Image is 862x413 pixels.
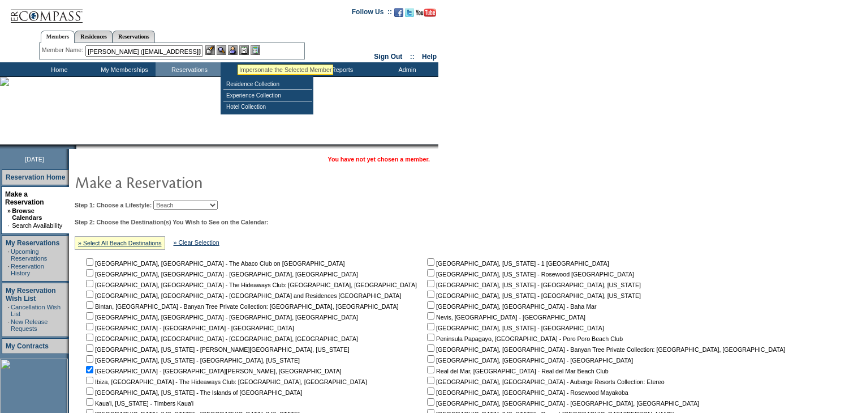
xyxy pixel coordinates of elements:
[425,378,665,385] nobr: [GEOGRAPHIC_DATA], [GEOGRAPHIC_DATA] - Auberge Resorts Collection: Etereo
[84,335,358,342] nobr: [GEOGRAPHIC_DATA], [GEOGRAPHIC_DATA] - [GEOGRAPHIC_DATA], [GEOGRAPHIC_DATA]
[84,292,401,299] nobr: [GEOGRAPHIC_DATA], [GEOGRAPHIC_DATA] - [GEOGRAPHIC_DATA] and Residences [GEOGRAPHIC_DATA]
[84,303,399,310] nobr: Bintan, [GEOGRAPHIC_DATA] - Banyan Tree Private Collection: [GEOGRAPHIC_DATA], [GEOGRAPHIC_DATA]
[75,31,113,42] a: Residences
[11,304,61,317] a: Cancellation Wish List
[425,260,609,267] nobr: [GEOGRAPHIC_DATA], [US_STATE] - 1 [GEOGRAPHIC_DATA]
[308,62,373,76] td: Reports
[76,144,77,149] img: blank.gif
[223,79,312,90] td: Residence Collection
[11,318,48,332] a: New Release Requests
[425,389,628,396] nobr: [GEOGRAPHIC_DATA], [GEOGRAPHIC_DATA] - Rosewood Mayakoba
[72,144,76,149] img: promoShadowLeftCorner.gif
[11,248,47,262] a: Upcoming Reservations
[8,318,10,332] td: ·
[425,303,596,310] nobr: [GEOGRAPHIC_DATA], [GEOGRAPHIC_DATA] - Baha Mar
[75,219,269,225] b: Step 2: Choose the Destination(s) You Wish to See on the Calendar:
[425,314,585,321] nobr: Nevis, [GEOGRAPHIC_DATA] - [GEOGRAPHIC_DATA]
[11,263,44,276] a: Reservation History
[394,11,403,18] a: Become our fan on Facebook
[239,45,249,55] img: Reservations
[12,222,62,229] a: Search Availability
[425,271,634,278] nobr: [GEOGRAPHIC_DATA], [US_STATE] - Rosewood [GEOGRAPHIC_DATA]
[84,314,358,321] nobr: [GEOGRAPHIC_DATA], [GEOGRAPHIC_DATA] - [GEOGRAPHIC_DATA], [GEOGRAPHIC_DATA]
[6,239,59,247] a: My Reservations
[205,45,215,55] img: b_edit.gif
[84,271,358,278] nobr: [GEOGRAPHIC_DATA], [GEOGRAPHIC_DATA] - [GEOGRAPHIC_DATA], [GEOGRAPHIC_DATA]
[156,62,221,76] td: Reservations
[416,8,436,17] img: Subscribe to our YouTube Channel
[84,325,294,331] nobr: [GEOGRAPHIC_DATA] - [GEOGRAPHIC_DATA] - [GEOGRAPHIC_DATA]
[41,31,75,43] a: Members
[8,304,10,317] td: ·
[25,62,90,76] td: Home
[84,389,302,396] nobr: [GEOGRAPHIC_DATA], [US_STATE] - The Islands of [GEOGRAPHIC_DATA]
[425,357,633,364] nobr: [GEOGRAPHIC_DATA], [GEOGRAPHIC_DATA] - [GEOGRAPHIC_DATA]
[374,53,402,61] a: Sign Out
[90,62,156,76] td: My Memberships
[78,240,162,246] a: » Select All Beach Destinations
[84,346,350,353] nobr: [GEOGRAPHIC_DATA], [US_STATE] - [PERSON_NAME][GEOGRAPHIC_DATA], [US_STATE]
[394,8,403,17] img: Become our fan on Facebook
[352,7,392,20] td: Follow Us ::
[425,335,623,342] nobr: Peninsula Papagayo, [GEOGRAPHIC_DATA] - Poro Poro Beach Club
[228,45,238,55] img: Impersonate
[25,156,44,163] span: [DATE]
[373,62,438,76] td: Admin
[422,53,437,61] a: Help
[416,11,436,18] a: Subscribe to our YouTube Channel
[425,292,641,299] nobr: [GEOGRAPHIC_DATA], [US_STATE] - [GEOGRAPHIC_DATA], [US_STATE]
[425,282,641,288] nobr: [GEOGRAPHIC_DATA], [US_STATE] - [GEOGRAPHIC_DATA], [US_STATE]
[7,207,11,214] b: »
[75,171,301,193] img: pgTtlMakeReservation.gif
[328,156,430,163] span: You have not yet chosen a member.
[223,101,312,112] td: Hotel Collection
[8,263,10,276] td: ·
[217,45,226,55] img: View
[405,11,414,18] a: Follow us on Twitter
[84,260,345,267] nobr: [GEOGRAPHIC_DATA], [GEOGRAPHIC_DATA] - The Abaco Club on [GEOGRAPHIC_DATA]
[6,342,49,350] a: My Contracts
[405,8,414,17] img: Follow us on Twitter
[425,400,699,407] nobr: [GEOGRAPHIC_DATA], [GEOGRAPHIC_DATA] - [GEOGRAPHIC_DATA], [GEOGRAPHIC_DATA]
[6,173,65,181] a: Reservation Home
[425,346,785,353] nobr: [GEOGRAPHIC_DATA], [GEOGRAPHIC_DATA] - Banyan Tree Private Collection: [GEOGRAPHIC_DATA], [GEOGRA...
[410,53,415,61] span: ::
[174,239,219,246] a: » Clear Selection
[223,90,312,101] td: Experience Collection
[425,325,604,331] nobr: [GEOGRAPHIC_DATA], [US_STATE] - [GEOGRAPHIC_DATA]
[221,62,308,76] td: Vacation Collection
[84,378,367,385] nobr: Ibiza, [GEOGRAPHIC_DATA] - The Hideaways Club: [GEOGRAPHIC_DATA], [GEOGRAPHIC_DATA]
[6,287,56,303] a: My Reservation Wish List
[75,202,152,208] b: Step 1: Choose a Lifestyle:
[84,357,300,364] nobr: [GEOGRAPHIC_DATA], [US_STATE] - [GEOGRAPHIC_DATA], [US_STATE]
[42,45,85,55] div: Member Name:
[5,190,44,206] a: Make a Reservation
[239,66,331,73] div: Impersonate the Selected Member
[7,222,11,229] td: ·
[251,45,260,55] img: b_calculator.gif
[84,282,417,288] nobr: [GEOGRAPHIC_DATA], [GEOGRAPHIC_DATA] - The Hideaways Club: [GEOGRAPHIC_DATA], [GEOGRAPHIC_DATA]
[84,368,342,374] nobr: [GEOGRAPHIC_DATA] - [GEOGRAPHIC_DATA][PERSON_NAME], [GEOGRAPHIC_DATA]
[113,31,155,42] a: Reservations
[8,248,10,262] td: ·
[12,207,42,221] a: Browse Calendars
[425,368,609,374] nobr: Real del Mar, [GEOGRAPHIC_DATA] - Real del Mar Beach Club
[84,400,193,407] nobr: Kaua'i, [US_STATE] - Timbers Kaua'i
